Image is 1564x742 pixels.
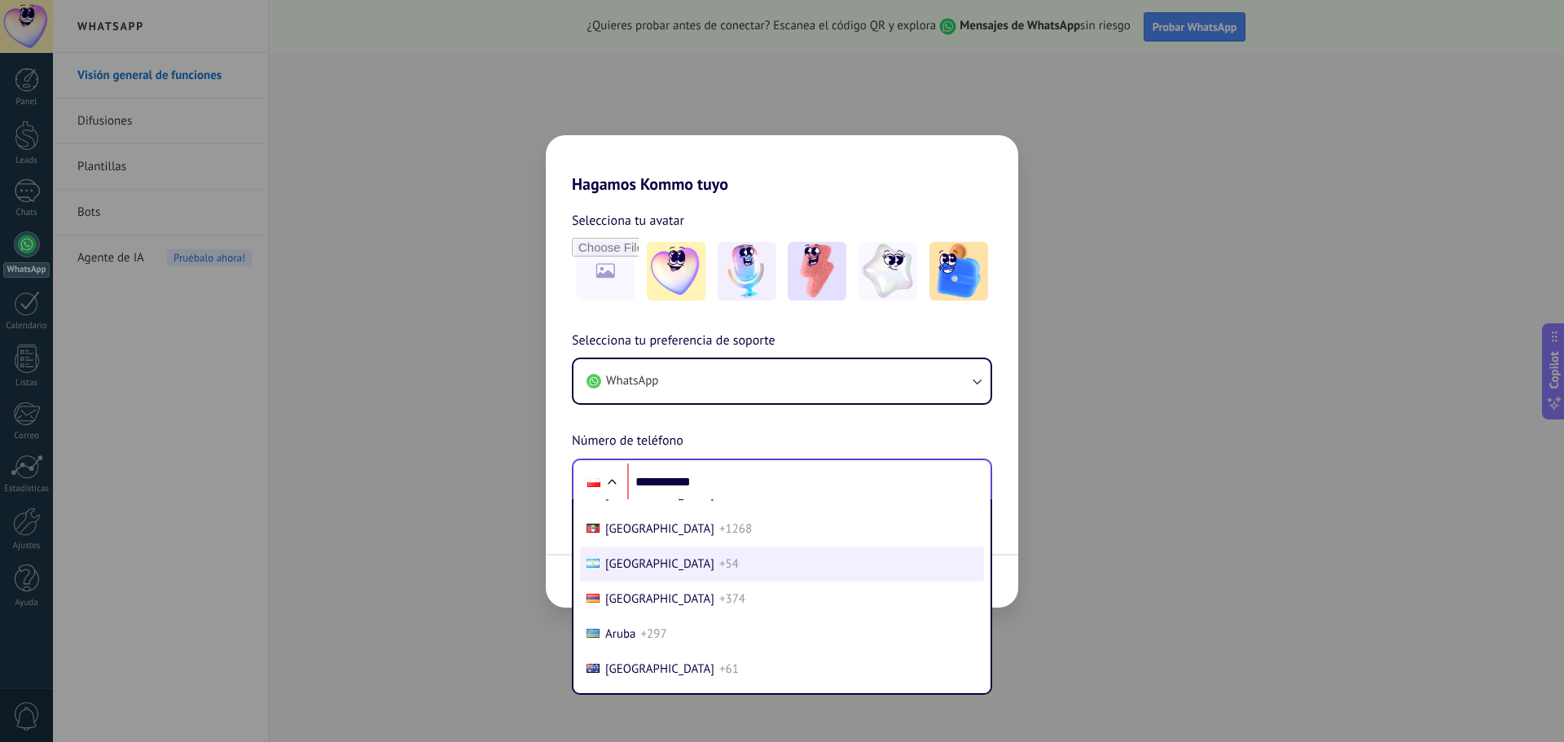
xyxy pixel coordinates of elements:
[572,210,684,231] span: Selecciona tu avatar
[719,556,739,572] span: +54
[641,626,667,642] span: +297
[605,591,714,607] span: [GEOGRAPHIC_DATA]
[647,242,705,301] img: -1.jpeg
[719,661,739,677] span: +61
[546,135,1018,194] h2: Hagamos Kommo tuyo
[719,521,752,537] span: +1268
[788,242,846,301] img: -3.jpeg
[719,591,745,607] span: +374
[718,242,776,301] img: -2.jpeg
[859,242,917,301] img: -4.jpeg
[929,242,988,301] img: -5.jpeg
[605,626,636,642] span: Aruba
[605,556,714,572] span: [GEOGRAPHIC_DATA]
[578,465,609,499] div: Poland: + 48
[605,521,714,537] span: [GEOGRAPHIC_DATA]
[605,661,714,677] span: [GEOGRAPHIC_DATA]
[573,359,991,403] button: WhatsApp
[606,373,658,389] span: WhatsApp
[572,431,683,452] span: Número de teléfono
[572,331,775,352] span: Selecciona tu preferencia de soporte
